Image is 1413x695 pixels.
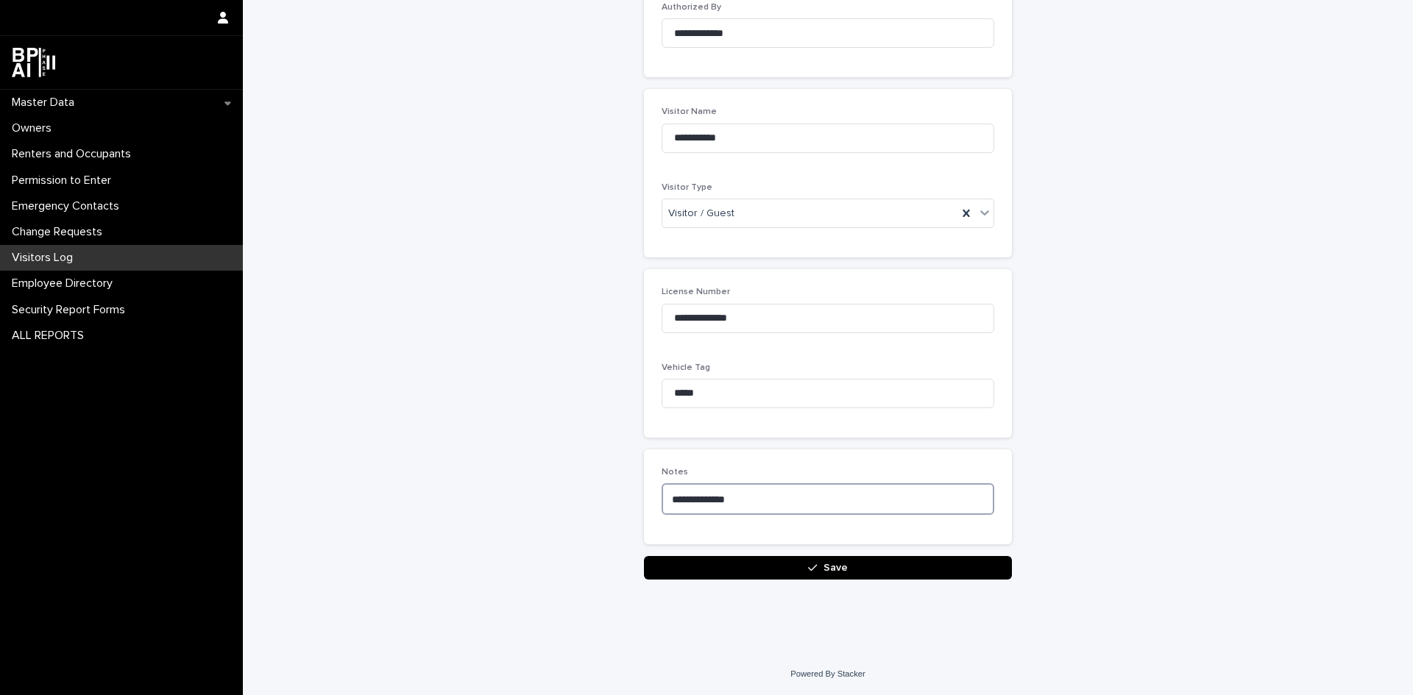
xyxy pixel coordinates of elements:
[6,329,96,343] p: ALL REPORTS
[6,96,86,110] p: Master Data
[644,556,1012,580] button: Save
[6,174,123,188] p: Permission to Enter
[668,206,734,221] span: Visitor / Guest
[662,468,688,477] span: Notes
[662,363,710,372] span: Vehicle Tag
[662,288,730,296] span: License Number
[6,147,143,161] p: Renters and Occupants
[6,277,124,291] p: Employee Directory
[6,121,63,135] p: Owners
[662,107,717,116] span: Visitor Name
[662,183,712,192] span: Visitor Type
[662,3,721,12] span: Authorized By
[6,199,131,213] p: Emergency Contacts
[6,251,85,265] p: Visitors Log
[824,563,848,573] span: Save
[12,48,55,77] img: dwgmcNfxSF6WIOOXiGgu
[790,669,865,678] a: Powered By Stacker
[6,225,114,239] p: Change Requests
[6,303,137,317] p: Security Report Forms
